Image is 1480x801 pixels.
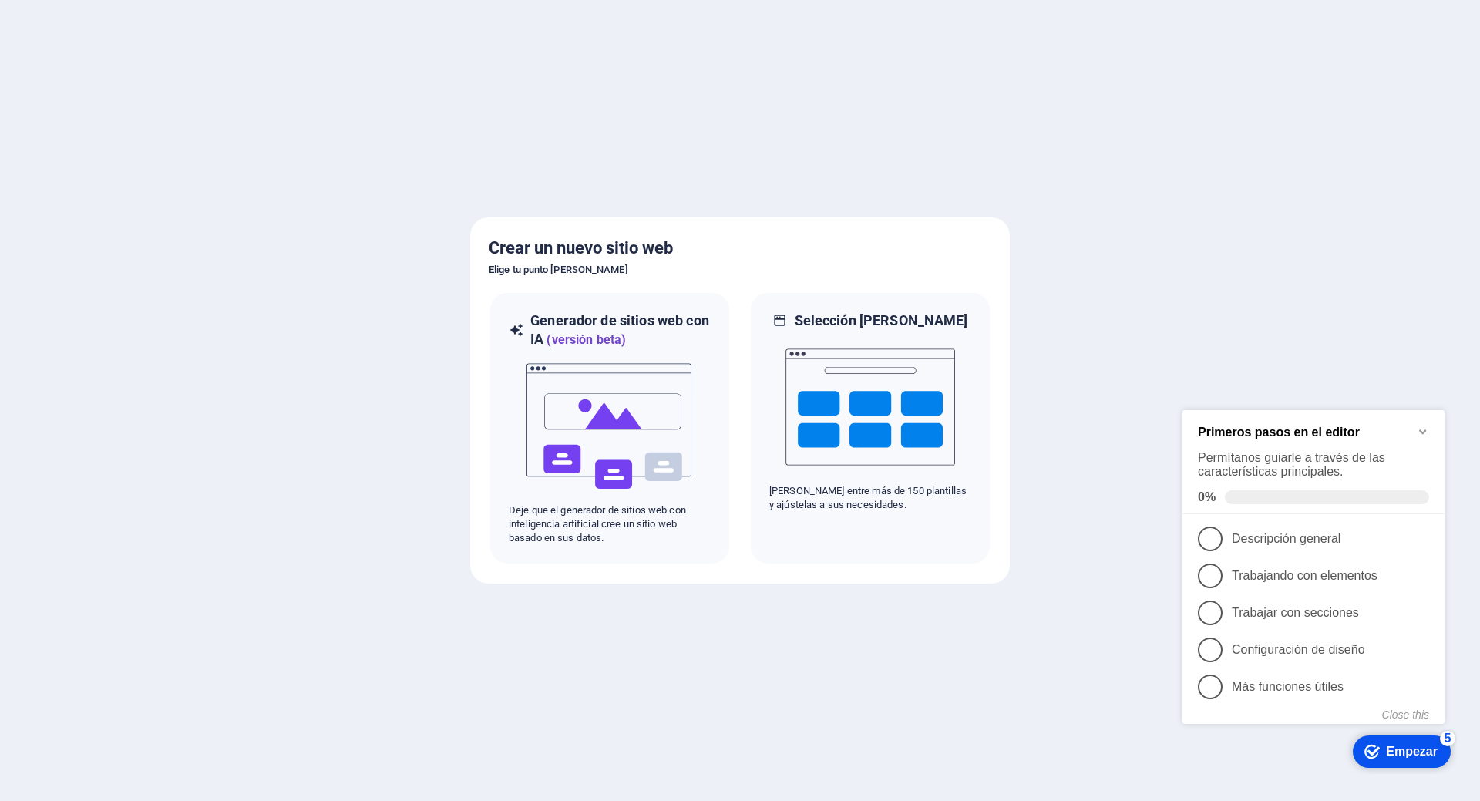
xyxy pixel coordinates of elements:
[22,30,183,43] font: Primeros pasos en el editor
[530,312,709,347] font: Generador de sitios web con IA
[6,273,268,310] li: Más funciones útiles
[525,349,695,503] img: ai
[206,313,253,325] button: Close this
[489,238,673,257] font: Crear un nuevo sitio web
[55,173,201,187] font: Trabajando con elementos
[55,210,183,224] font: Trabajar con secciones
[177,340,274,372] div: Empezar Quedan 5 elementos, 0 % completado
[547,332,626,347] font: (versión beta)
[22,56,209,82] font: Permítanos guiarle a través de las características principales.
[6,199,268,236] li: Trabajar con secciones
[6,236,268,273] li: Configuración de diseño
[22,95,39,108] font: 0%
[240,30,253,42] div: Minimize checklist
[6,125,268,162] li: Descripción general
[509,504,686,544] font: Deje que el generador de sitios web con inteligencia artificial cree un sitio web basado en sus d...
[210,349,261,362] font: Empezar
[489,291,731,565] div: Generador de sitios web con IA(versión beta)aiDeje que el generador de sitios web con inteligenci...
[769,485,967,510] font: [PERSON_NAME] entre más de 150 plantillas y ajústelas a sus necesidades.
[489,264,628,275] font: Elige tu punto [PERSON_NAME]
[6,162,268,199] li: Trabajando con elementos
[749,291,991,565] div: Selección [PERSON_NAME][PERSON_NAME] entre más de 150 plantillas y ajústelas a sus necesidades.
[795,312,968,328] font: Selección [PERSON_NAME]
[55,284,167,298] font: Más funciones útiles
[268,336,275,349] font: 5
[55,247,189,261] font: Configuración de diseño
[55,136,164,150] font: Descripción general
